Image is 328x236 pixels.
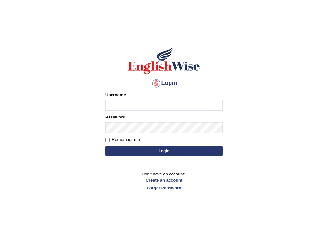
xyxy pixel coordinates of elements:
[105,136,140,143] label: Remember me
[105,92,126,98] label: Username
[105,78,223,89] h4: Login
[105,185,223,191] a: Forgot Password
[105,177,223,183] a: Create an account
[105,171,223,191] p: Don't have an account?
[105,114,125,120] label: Password
[127,46,201,75] img: Logo of English Wise sign in for intelligent practice with AI
[105,146,223,156] button: Login
[105,138,110,142] input: Remember me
